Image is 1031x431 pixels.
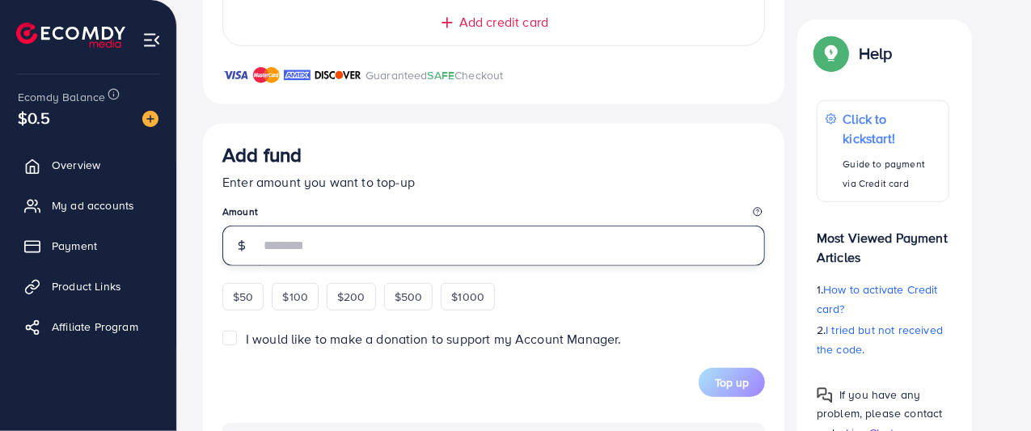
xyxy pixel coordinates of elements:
[843,154,940,193] p: Guide to payment via Credit card
[12,270,164,302] a: Product Links
[253,65,280,85] img: brand
[12,149,164,181] a: Overview
[315,65,361,85] img: brand
[12,311,164,343] a: Affiliate Program
[459,13,548,32] span: Add credit card
[817,39,846,68] img: Popup guide
[233,289,253,305] span: $50
[222,65,249,85] img: brand
[817,387,833,404] img: Popup guide
[52,197,134,213] span: My ad accounts
[817,215,949,267] p: Most Viewed Payment Articles
[18,89,105,105] span: Ecomdy Balance
[284,65,311,85] img: brand
[843,109,940,148] p: Click to kickstart!
[817,281,938,317] span: How to activate Credit card?
[18,106,51,129] span: $0.5
[222,205,765,225] legend: Amount
[16,23,125,48] img: logo
[817,322,943,357] span: I tried but not received the code.
[395,289,423,305] span: $500
[12,189,164,222] a: My ad accounts
[52,319,138,335] span: Affiliate Program
[428,67,455,83] span: SAFE
[451,289,484,305] span: $1000
[715,374,749,391] span: Top up
[142,31,161,49] img: menu
[282,289,308,305] span: $100
[52,157,100,173] span: Overview
[817,280,949,319] p: 1.
[859,44,893,63] p: Help
[222,172,765,192] p: Enter amount you want to top-up
[52,238,97,254] span: Payment
[337,289,365,305] span: $200
[699,368,765,397] button: Top up
[52,278,121,294] span: Product Links
[12,230,164,262] a: Payment
[222,143,302,167] h3: Add fund
[246,330,622,348] span: I would like to make a donation to support my Account Manager.
[365,65,504,85] p: Guaranteed Checkout
[142,111,158,127] img: image
[817,320,949,359] p: 2.
[962,358,1019,419] iframe: Chat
